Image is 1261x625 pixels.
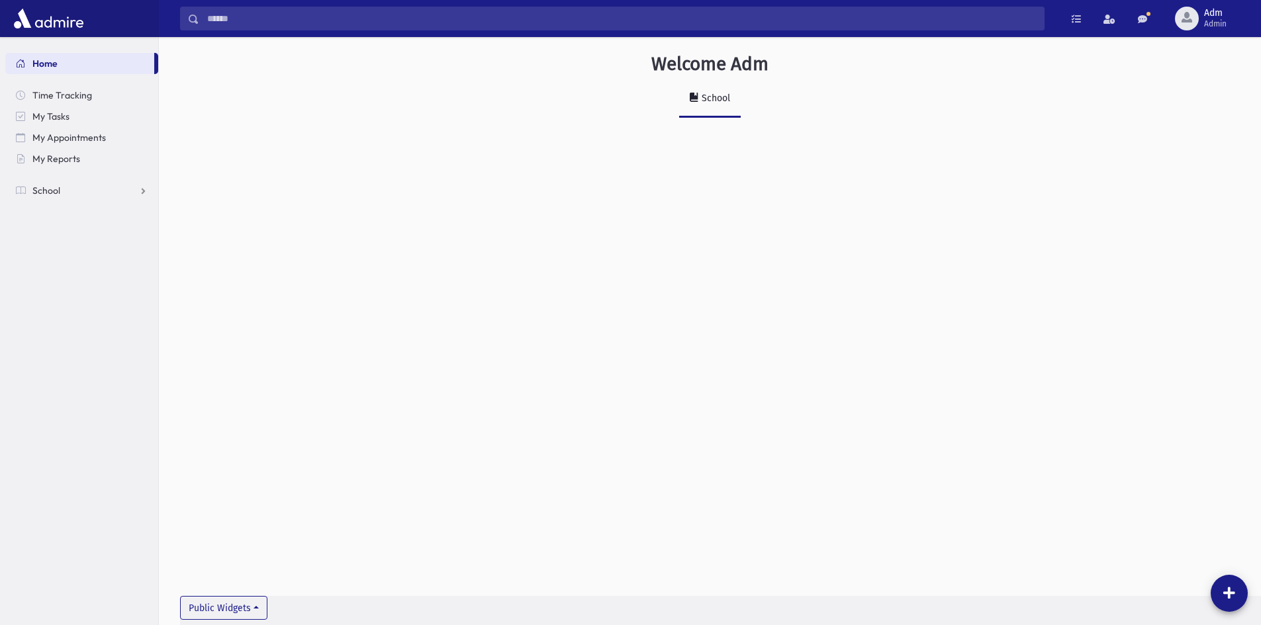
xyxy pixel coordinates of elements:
[5,127,158,148] a: My Appointments
[32,132,106,144] span: My Appointments
[1204,19,1227,29] span: Admin
[699,93,730,104] div: School
[5,85,158,106] a: Time Tracking
[1204,8,1227,19] span: Adm
[32,58,58,69] span: Home
[180,596,267,620] button: Public Widgets
[11,5,87,32] img: AdmirePro
[5,106,158,127] a: My Tasks
[32,153,80,165] span: My Reports
[679,81,741,118] a: School
[32,89,92,101] span: Time Tracking
[5,180,158,201] a: School
[32,185,60,196] span: School
[32,110,70,122] span: My Tasks
[5,148,158,169] a: My Reports
[651,53,769,75] h3: Welcome Adm
[199,7,1044,30] input: Search
[5,53,154,74] a: Home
